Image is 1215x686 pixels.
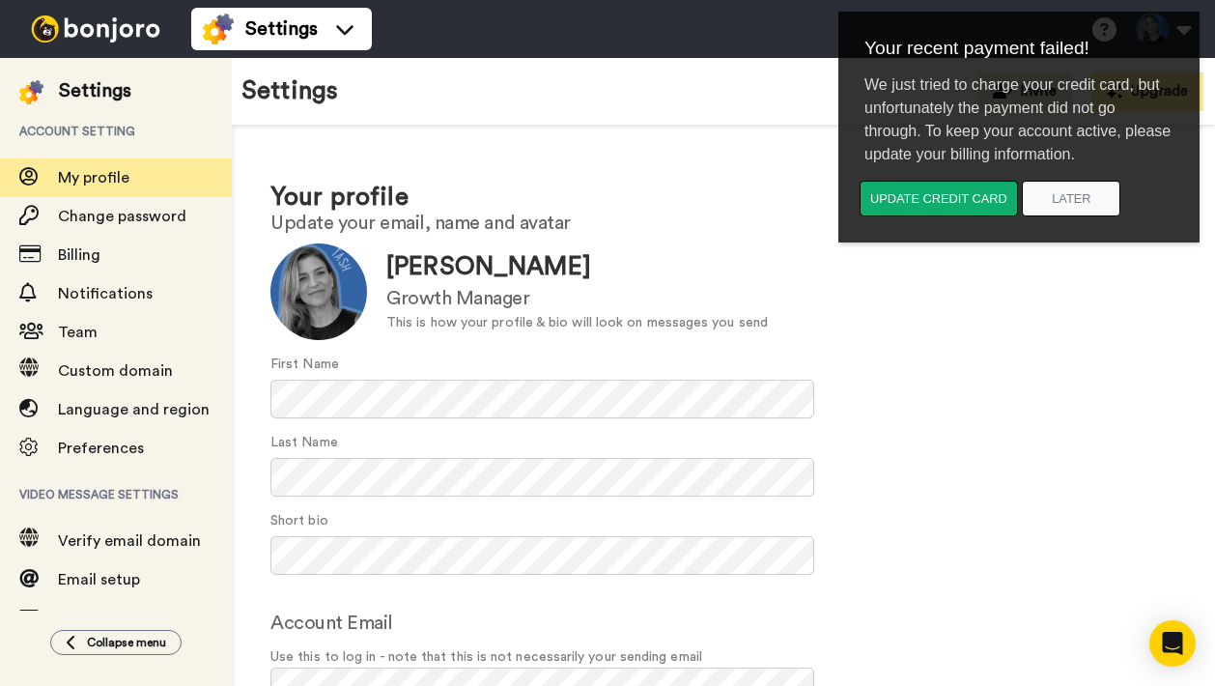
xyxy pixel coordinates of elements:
[184,181,282,216] button: Later
[58,572,140,587] span: Email setup
[203,14,234,44] img: settings-colored.svg
[245,15,318,43] span: Settings
[58,363,173,379] span: Custom domain
[241,77,338,105] h1: Settings
[12,23,350,59] div: Your recent payment failed!
[87,635,166,650] span: Collapse menu
[23,15,168,43] img: bj-logo-header-white.svg
[270,355,339,375] label: First Name
[58,286,153,301] span: Notifications
[270,433,338,453] label: Last Name
[270,213,1176,234] h2: Update your email, name and avatar
[12,59,350,181] div: We just tried to charge your credit card, but unfortunately the payment did not go through. To ke...
[58,325,98,340] span: Team
[1149,620,1196,667] div: Open Intercom Messenger
[19,80,43,104] img: settings-colored.svg
[270,609,393,638] label: Account Email
[58,533,201,549] span: Verify email domain
[59,77,131,104] div: Settings
[386,285,768,313] div: Growth Manager
[386,313,768,333] div: This is how your profile & bio will look on messages you send
[386,249,768,285] div: [PERSON_NAME]
[270,647,1176,668] span: Use this to log in - note that this is not necessarily your sending email
[270,511,328,531] label: Short bio
[58,247,100,263] span: Billing
[58,209,186,224] span: Change password
[270,184,1176,212] h1: Your profile
[58,402,210,417] span: Language and region
[21,181,180,216] button: Update credit card
[58,441,144,456] span: Preferences
[50,630,182,655] button: Collapse menu
[58,170,129,186] span: My profile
